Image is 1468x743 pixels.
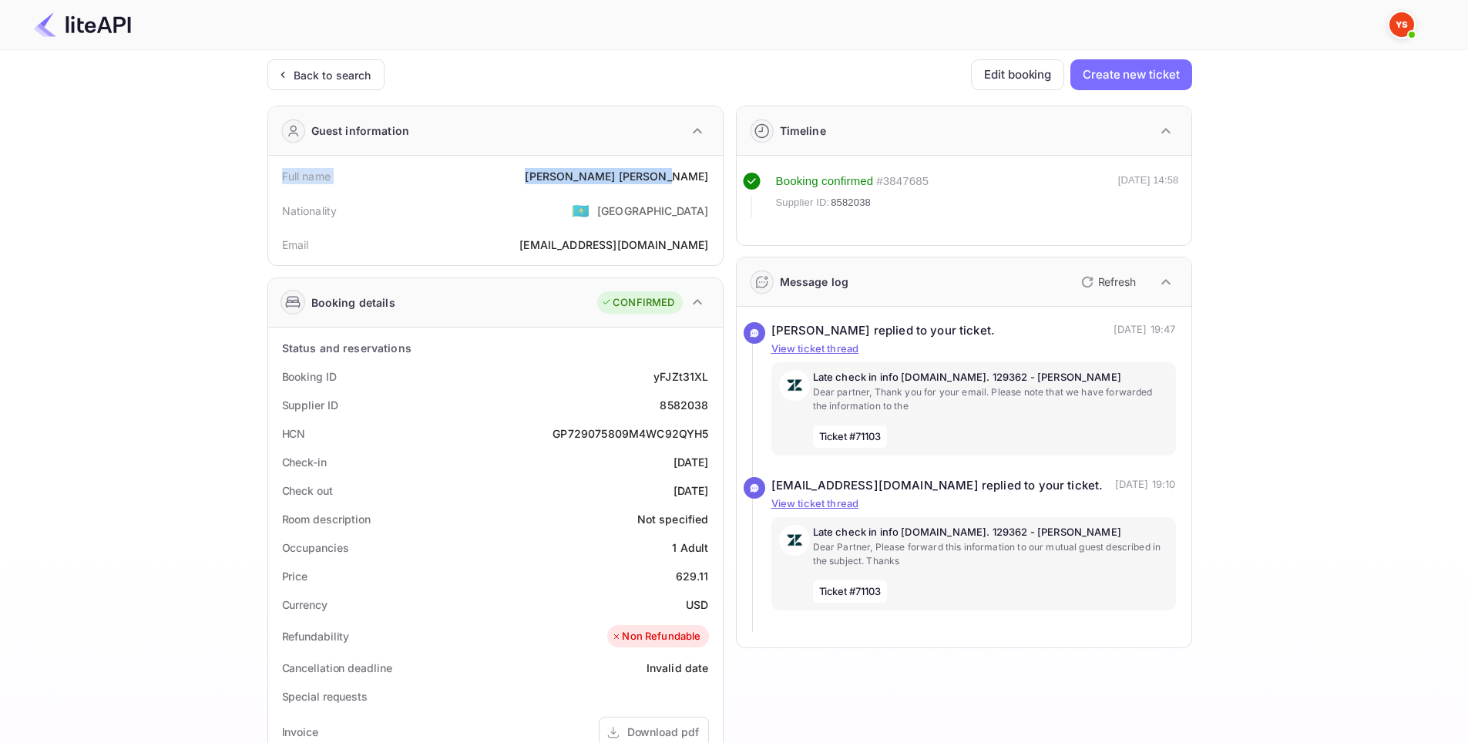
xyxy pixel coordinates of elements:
[813,540,1168,568] p: Dear Partner, Please forward this information to our mutual guest described in the subject. Thanks
[282,340,412,356] div: Status and reservations
[282,454,327,470] div: Check-in
[1070,59,1191,90] button: Create new ticket
[282,568,308,584] div: Price
[601,295,674,311] div: CONFIRMED
[1098,274,1136,290] p: Refresh
[597,203,709,219] div: [GEOGRAPHIC_DATA]
[813,580,888,603] span: Ticket #71103
[282,540,349,556] div: Occupancies
[876,173,929,190] div: # 3847685
[282,425,306,442] div: HCN
[553,425,708,442] div: GP729075809M4WC92QYH5
[686,597,708,613] div: USD
[779,525,810,556] img: AwvSTEc2VUhQAAAAAElFTkSuQmCC
[311,123,410,139] div: Guest information
[282,597,328,613] div: Currency
[771,341,1176,357] p: View ticket thread
[611,629,700,644] div: Non Refundable
[519,237,708,253] div: [EMAIL_ADDRESS][DOMAIN_NAME]
[282,628,350,644] div: Refundability
[282,168,331,184] div: Full name
[813,525,1168,540] p: Late check in info [DOMAIN_NAME]. 129362 - [PERSON_NAME]
[813,425,888,449] span: Ticket #71103
[282,237,309,253] div: Email
[282,482,333,499] div: Check out
[572,197,590,224] span: United States
[831,195,871,210] span: 8582038
[282,368,337,385] div: Booking ID
[282,511,371,527] div: Room description
[672,540,708,556] div: 1 Adult
[780,123,826,139] div: Timeline
[676,568,709,584] div: 629.11
[282,724,318,740] div: Invoice
[674,482,709,499] div: [DATE]
[813,370,1168,385] p: Late check in info [DOMAIN_NAME]. 129362 - [PERSON_NAME]
[1118,173,1179,217] div: [DATE] 14:58
[813,385,1168,413] p: Dear partner, Thank you for your email. Please note that we have forwarded the information to the
[282,203,338,219] div: Nationality
[282,397,338,413] div: Supplier ID
[282,660,392,676] div: Cancellation deadline
[779,370,810,401] img: AwvSTEc2VUhQAAAAAElFTkSuQmCC
[660,397,708,413] div: 8582038
[971,59,1064,90] button: Edit booking
[771,322,996,340] div: [PERSON_NAME] replied to your ticket.
[771,477,1104,495] div: [EMAIL_ADDRESS][DOMAIN_NAME] replied to your ticket.
[294,67,371,83] div: Back to search
[1115,477,1176,495] p: [DATE] 19:10
[1389,12,1414,37] img: Yandex Support
[525,168,708,184] div: [PERSON_NAME] [PERSON_NAME]
[776,195,830,210] span: Supplier ID:
[637,511,709,527] div: Not specified
[653,368,708,385] div: yFJZt31XL
[674,454,709,470] div: [DATE]
[1072,270,1142,294] button: Refresh
[647,660,709,676] div: Invalid date
[282,688,368,704] div: Special requests
[771,496,1176,512] p: View ticket thread
[311,294,395,311] div: Booking details
[627,724,699,740] div: Download pdf
[780,274,849,290] div: Message log
[1114,322,1176,340] p: [DATE] 19:47
[34,12,131,37] img: LiteAPI Logo
[776,173,874,190] div: Booking confirmed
